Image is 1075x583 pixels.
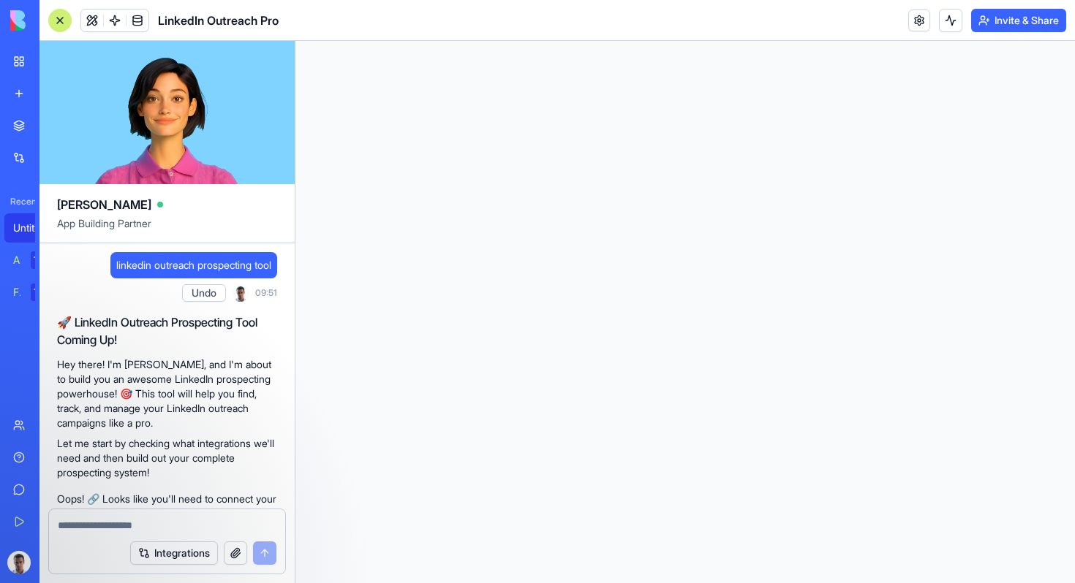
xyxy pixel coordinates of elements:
span: App Building Partner [57,216,277,243]
div: Untitled App [13,221,54,235]
img: logo [10,10,101,31]
p: Hey there! I'm [PERSON_NAME], and I'm about to build you an awesome LinkedIn prospecting powerhou... [57,357,277,430]
div: AI Logo Generator [13,253,20,267]
div: TRY [31,283,54,301]
iframe: Intercom notifications message [208,473,501,576]
img: ACg8ocL8UN2eQEnMOFC-2Z8K3Q2NSOF4KAIAZ49u3bWVoOnBAqWER3hobA=s96-c [7,551,31,574]
span: Recent [4,196,35,207]
span: linkedin outreach prospecting tool [116,258,271,273]
div: TRY [31,251,54,269]
div: Feedback Form [13,285,20,300]
h2: 🚀 LinkedIn Outreach Prospecting Tool Coming Up! [57,313,277,348]
span: 09:51 [255,287,277,299]
a: Untitled App [4,213,63,243]
button: Invite & Share [971,9,1066,32]
button: Integrations [130,541,218,565]
p: Oops! 🔗 Looks like you'll need to connect your LinkedIn integration first before I can build your... [57,492,277,579]
span: [PERSON_NAME] [57,196,151,213]
img: ACg8ocL8UN2eQEnMOFC-2Z8K3Q2NSOF4KAIAZ49u3bWVoOnBAqWER3hobA=s96-c [232,284,249,302]
p: Let me start by checking what integrations we'll need and then build out your complete prospectin... [57,436,277,480]
button: Undo [182,284,226,302]
span: LinkedIn Outreach Pro [158,12,279,29]
a: Feedback FormTRY [4,278,63,307]
a: AI Logo GeneratorTRY [4,245,63,275]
